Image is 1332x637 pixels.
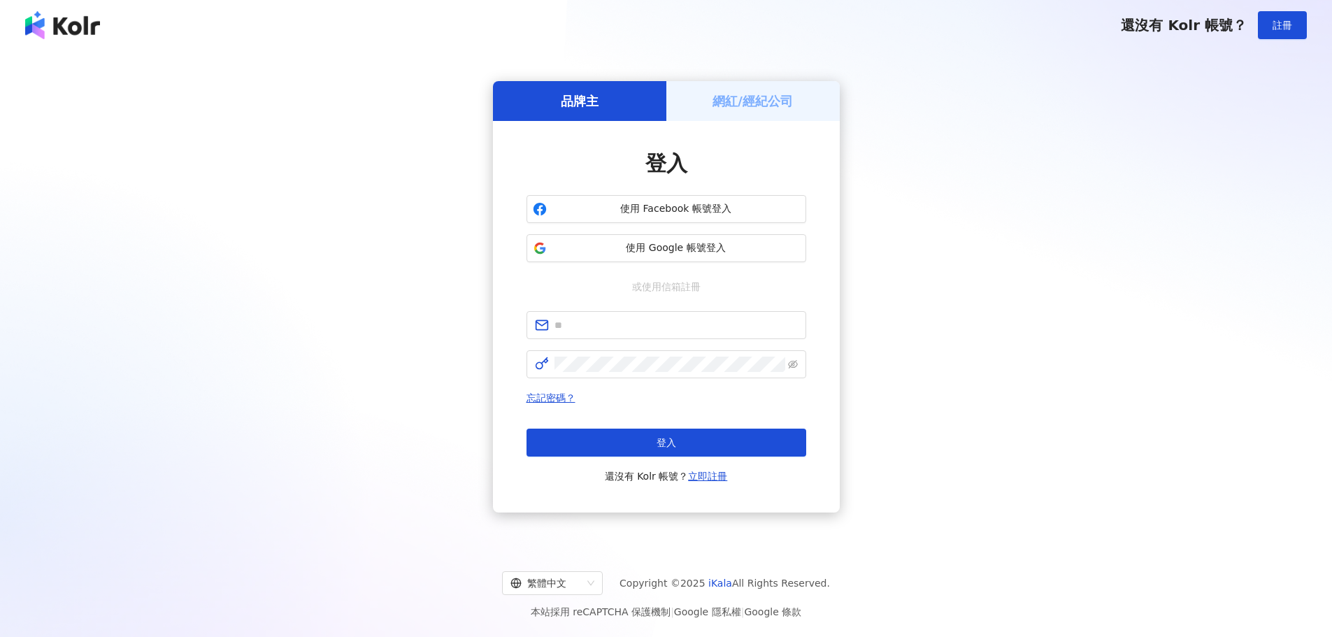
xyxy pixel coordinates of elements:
[657,437,676,448] span: 登入
[552,202,800,216] span: 使用 Facebook 帳號登入
[708,578,732,589] a: iKala
[741,606,745,617] span: |
[688,471,727,482] a: 立即註冊
[674,606,741,617] a: Google 隱私權
[620,575,830,592] span: Copyright © 2025 All Rights Reserved.
[671,606,674,617] span: |
[552,241,800,255] span: 使用 Google 帳號登入
[527,234,806,262] button: 使用 Google 帳號登入
[645,151,687,176] span: 登入
[25,11,100,39] img: logo
[605,468,728,485] span: 還沒有 Kolr 帳號？
[1273,20,1292,31] span: 註冊
[527,392,575,403] a: 忘記密碼？
[527,195,806,223] button: 使用 Facebook 帳號登入
[712,92,793,110] h5: 網紅/經紀公司
[510,572,582,594] div: 繁體中文
[1121,17,1247,34] span: 還沒有 Kolr 帳號？
[561,92,599,110] h5: 品牌主
[1258,11,1307,39] button: 註冊
[622,279,710,294] span: 或使用信箱註冊
[744,606,801,617] a: Google 條款
[531,603,801,620] span: 本站採用 reCAPTCHA 保護機制
[788,359,798,369] span: eye-invisible
[527,429,806,457] button: 登入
